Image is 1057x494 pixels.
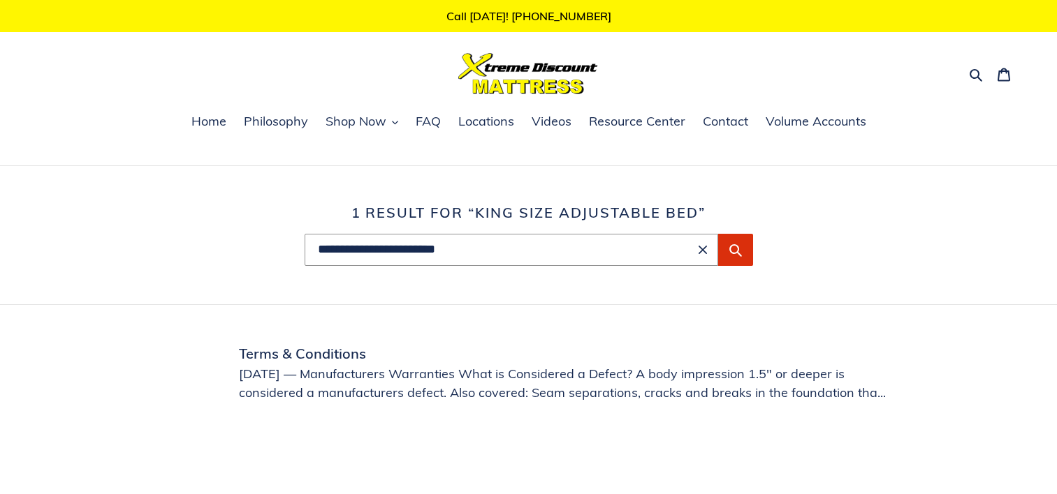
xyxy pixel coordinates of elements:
a: Philosophy [237,112,315,133]
button: Shop Now [319,112,405,133]
button: Clear search term [694,241,711,258]
span: Locations [458,113,514,130]
a: FAQ [409,112,448,133]
span: Shop Now [326,113,386,130]
span: Resource Center [589,113,685,130]
a: Resource Center [582,112,692,133]
span: Contact [703,113,748,130]
span: Home [191,113,226,130]
button: Submit [718,234,753,266]
img: Xtreme Discount Mattress [458,53,598,94]
a: Videos [525,112,578,133]
span: FAQ [416,113,441,130]
a: Volume Accounts [759,112,873,133]
a: Locations [451,112,521,133]
a: Home [184,112,233,133]
span: Volume Accounts [766,113,866,130]
a: Contact [696,112,755,133]
span: Philosophy [244,113,308,130]
span: Videos [532,113,571,130]
h1: 1 result for “king size adjustable bed” [148,204,910,221]
input: Search [305,234,718,266]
